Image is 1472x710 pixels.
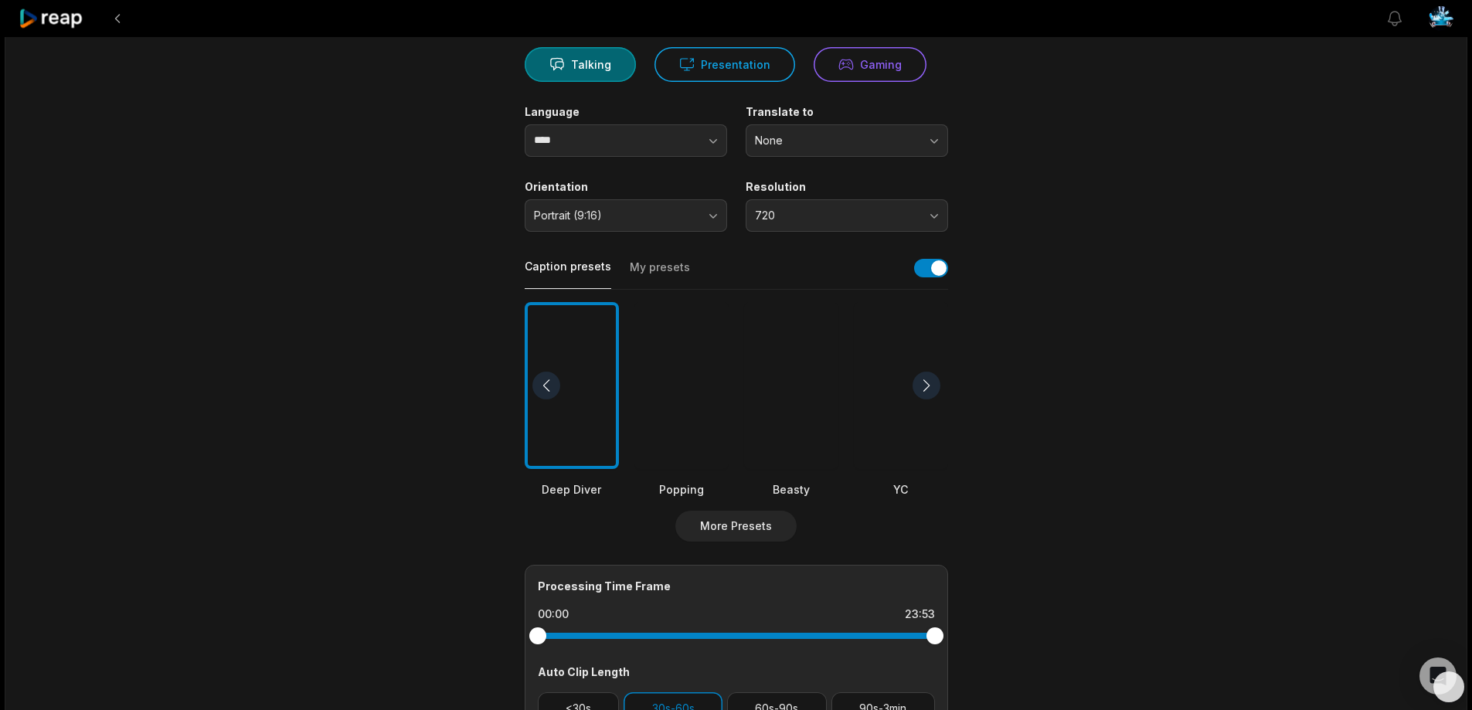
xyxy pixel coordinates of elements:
button: Presentation [654,47,795,82]
button: Gaming [814,47,926,82]
button: My presets [630,260,690,289]
span: None [755,134,917,148]
span: Portrait (9:16) [534,209,696,223]
div: Open Intercom Messenger [1419,657,1457,695]
label: Orientation [525,180,727,194]
label: Translate to [746,105,948,119]
div: Beasty [744,481,838,498]
label: Language [525,105,727,119]
button: None [746,124,948,157]
div: 23:53 [905,606,935,622]
button: Caption presets [525,259,611,289]
div: Deep Diver [525,481,619,498]
div: YC [854,481,948,498]
span: 720 [755,209,917,223]
div: Auto Clip Length [538,664,935,680]
button: Talking [525,47,636,82]
button: More Presets [675,511,797,542]
button: Portrait (9:16) [525,199,727,232]
div: Popping [634,481,729,498]
button: 720 [746,199,948,232]
label: Resolution [746,180,948,194]
div: 00:00 [538,606,569,622]
div: Processing Time Frame [538,578,935,594]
